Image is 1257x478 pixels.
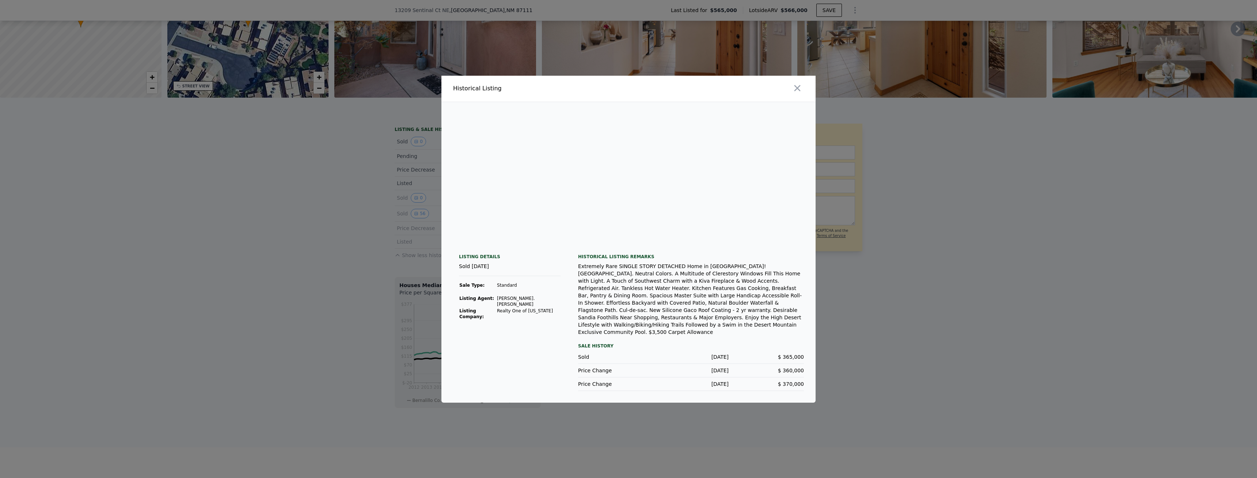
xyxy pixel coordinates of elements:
[497,308,561,320] td: Realty One of [US_STATE]
[653,353,729,361] div: [DATE]
[459,263,561,276] div: Sold [DATE]
[653,367,729,374] div: [DATE]
[687,102,804,242] img: Property Img
[578,353,653,361] div: Sold
[578,342,804,350] div: Sale History
[459,254,561,263] div: Listing Details
[459,283,485,288] strong: Sale Type:
[778,368,804,373] span: $ 360,000
[497,282,561,289] td: Standard
[497,295,561,308] td: [PERSON_NAME]. [PERSON_NAME]
[578,254,804,260] div: Historical Listing remarks
[447,102,558,242] img: Property Img
[653,380,729,388] div: [DATE]
[578,380,653,388] div: Price Change
[459,308,484,319] strong: Listing Company:
[578,263,804,336] div: Extremely Rare SINGLE STORY DETACHED Home in [GEOGRAPHIC_DATA]! [GEOGRAPHIC_DATA]. Neutral Colors...
[778,381,804,387] span: $ 370,000
[578,367,653,374] div: Price Change
[778,354,804,360] span: $ 365,000
[459,296,494,301] strong: Listing Agent:
[453,84,626,93] div: Historical Listing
